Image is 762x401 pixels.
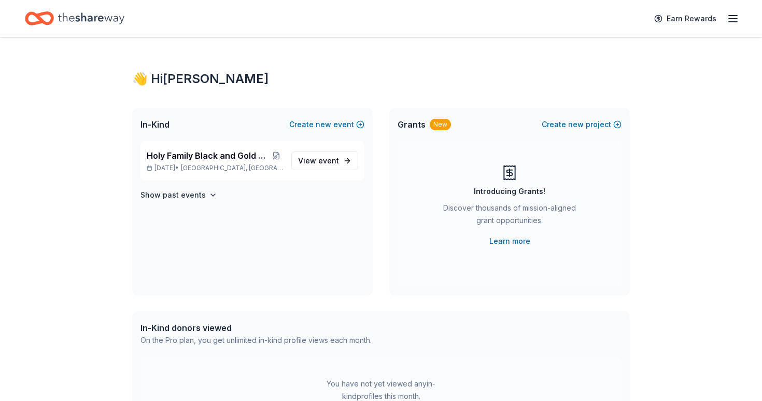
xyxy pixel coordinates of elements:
div: New [430,119,451,130]
div: On the Pro plan, you get unlimited in-kind profile views each month. [140,334,372,347]
span: In-Kind [140,118,170,131]
button: Createnewevent [289,118,364,131]
a: Learn more [489,235,530,247]
div: Introducing Grants! [474,185,545,198]
a: Earn Rewards [648,9,723,28]
button: Createnewproject [542,118,622,131]
div: In-Kind donors viewed [140,322,372,334]
a: View event [291,151,358,170]
span: Holy Family Black and Gold Gala and Auction [147,149,269,162]
span: [GEOGRAPHIC_DATA], [GEOGRAPHIC_DATA] [181,164,283,172]
h4: Show past events [140,189,206,201]
a: Home [25,6,124,31]
div: Discover thousands of mission-aligned grant opportunities. [439,202,580,231]
span: new [316,118,331,131]
div: 👋 Hi [PERSON_NAME] [132,71,630,87]
button: Show past events [140,189,217,201]
p: [DATE] • [147,164,283,172]
span: event [318,156,339,165]
span: new [568,118,584,131]
span: View [298,155,339,167]
span: Grants [398,118,426,131]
